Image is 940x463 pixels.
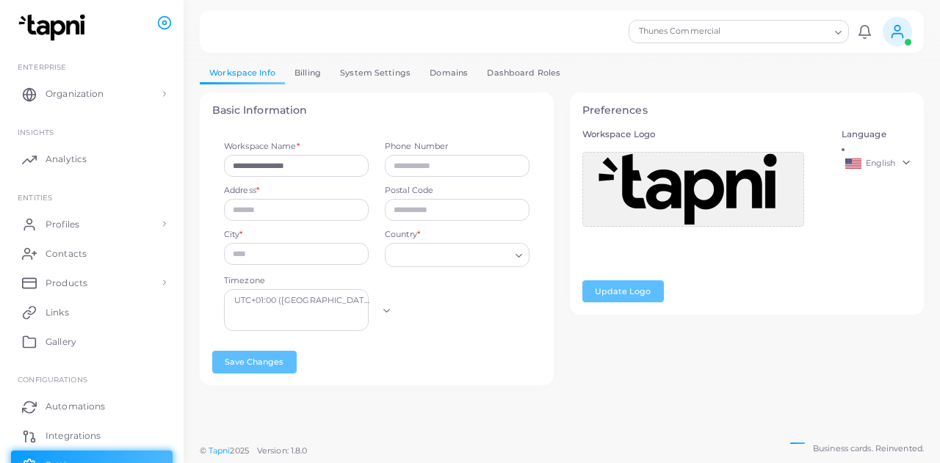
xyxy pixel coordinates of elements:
[842,155,912,172] a: English
[46,335,76,349] span: Gallery
[11,79,173,109] a: Organization
[477,62,570,84] a: Dashboard Roles
[18,128,54,136] span: INSIGHTS
[582,280,664,302] button: Update Logo
[18,62,66,71] span: Enterprise
[285,62,330,84] a: Billing
[385,141,529,153] label: Phone Number
[224,289,369,331] div: Search for option
[18,193,52,202] span: ENTITIES
[11,268,173,297] a: Products
[46,429,101,442] span: Integrations
[200,445,307,457] span: ©
[46,247,87,260] span: Contacts
[637,24,743,39] span: Thunes Commercial
[866,158,896,168] span: English
[46,153,87,166] span: Analytics
[200,62,285,84] a: Workspace Info
[582,104,912,117] h4: Preferences
[231,311,377,327] input: Search for option
[11,145,173,174] a: Analytics
[224,185,259,197] label: Address
[46,87,104,101] span: Organization
[257,445,308,456] span: Version: 1.8.0
[46,277,87,290] span: Products
[11,327,173,356] a: Gallery
[385,243,529,266] div: Search for option
[745,23,829,40] input: Search for option
[582,129,825,139] h5: Workspace Logo
[46,306,69,319] span: Links
[11,238,173,268] a: Contacts
[11,421,173,451] a: Integrations
[842,129,912,139] h5: Language
[420,62,477,84] a: Domains
[385,229,420,241] label: Country
[385,185,529,197] label: Postal Code
[18,375,87,384] span: Configurations
[13,14,95,41] img: logo
[391,247,510,263] input: Search for option
[11,297,173,327] a: Links
[845,158,861,169] img: en
[11,392,173,421] a: Automations
[11,209,173,238] a: Profiles
[212,351,297,373] button: Save Changes
[813,442,924,455] span: Business cards. Reinvented.
[330,62,420,84] a: System Settings
[224,229,243,241] label: City
[212,104,542,117] h4: Basic Information
[224,275,265,287] label: Timezone
[46,218,79,231] span: Profiles
[230,445,248,457] span: 2025
[209,445,231,456] a: Tapni
[629,20,849,43] div: Search for option
[224,141,300,153] label: Workspace Name
[234,294,374,308] span: UTC+01:00 ([GEOGRAPHIC_DATA], [GEOGRAPHIC_DATA], [GEOGRAPHIC_DATA], [GEOGRAPHIC_DATA], War...
[46,400,105,413] span: Automations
